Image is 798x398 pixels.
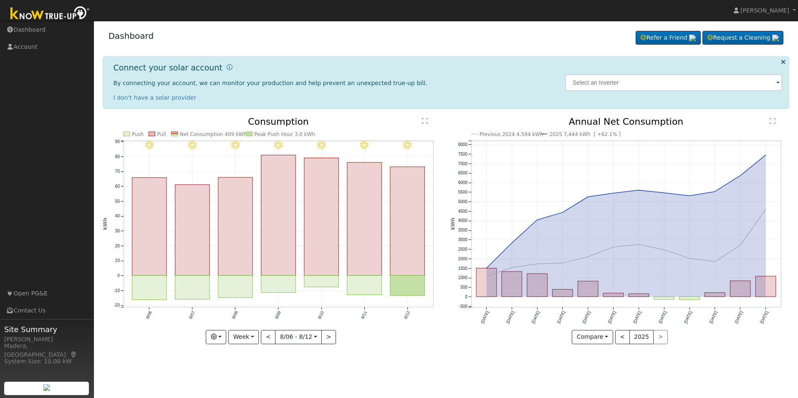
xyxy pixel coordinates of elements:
i: 8/12 - Clear [403,141,412,149]
text: 10 [115,259,120,263]
i: 8/06 - Clear [145,141,154,149]
img: retrieve [689,35,696,41]
rect: onclick="" [347,163,381,276]
text:  [770,118,775,124]
circle: onclick="" [510,242,513,245]
text: [DATE] [531,310,540,324]
text: 50 [115,199,120,204]
circle: onclick="" [612,245,615,249]
text: Previous 2024 4,594 kWh [480,131,543,137]
text: 1500 [458,266,468,271]
rect: onclick="" [502,272,522,297]
text: [DATE] [760,310,769,324]
text: 8/12 [403,310,411,320]
img: Know True-Up [6,5,94,23]
text: 90 [115,139,120,144]
text: [DATE] [734,310,744,324]
rect: onclick="" [261,276,295,293]
span: [PERSON_NAME] [740,7,789,14]
rect: onclick="" [175,276,209,300]
text: 80 [115,154,120,159]
img: retrieve [772,35,779,41]
text: [DATE] [556,310,566,324]
rect: onclick="" [390,167,424,276]
rect: onclick="" [756,276,776,297]
circle: onclick="" [637,189,641,192]
text: 1000 [458,276,468,280]
button: < [261,330,275,344]
circle: onclick="" [663,248,666,252]
text: [DATE] [480,310,490,324]
circle: onclick="" [764,208,768,211]
text: [DATE] [505,310,515,324]
rect: onclick="" [218,276,252,298]
rect: onclick="" [304,276,338,287]
text: [DATE] [607,310,616,324]
text: [DATE] [683,310,693,324]
button: < [615,330,630,344]
text: Pull [157,131,166,137]
text: 8/07 [188,310,195,320]
i: 8/07 - Clear [188,141,197,149]
circle: onclick="" [739,174,742,177]
text: 8000 [458,142,468,147]
text: -500 [459,304,467,309]
circle: onclick="" [561,262,564,265]
text: 4500 [458,209,468,214]
text: Push [132,131,144,137]
rect: onclick="" [679,297,700,300]
i: 8/08 - Clear [231,141,240,149]
circle: onclick="" [713,190,717,194]
div: Madera, [GEOGRAPHIC_DATA] [4,342,89,359]
text: 60 [115,184,120,189]
rect: onclick="" [527,274,548,297]
text: 2025 7,444 kWh [ +62.1% ] [550,131,621,137]
text: 20 [115,244,120,248]
i: 8/09 - Clear [274,141,283,149]
text: 0 [465,295,467,299]
span: By connecting your account, we can monitor your production and help prevent an unexpected true-up... [114,80,427,86]
rect: onclick="" [261,155,295,276]
i: 8/10 - Clear [317,141,326,149]
a: I don't have a solar provider [114,94,197,101]
circle: onclick="" [637,243,641,246]
text: 8/08 [231,310,238,320]
a: Request a Cleaning [702,31,783,45]
circle: onclick="" [713,260,717,263]
circle: onclick="" [739,244,742,247]
circle: onclick="" [586,255,590,259]
circle: onclick="" [535,218,539,222]
text: -10 [114,288,120,293]
text: 6000 [458,181,468,185]
text: 7500 [458,152,468,156]
text: Peak Push Hour 3.0 kWh [254,131,315,137]
text: Annual Net Consumption [569,116,684,127]
text: -20 [114,303,120,308]
rect: onclick="" [347,276,381,295]
rect: onclick="" [730,281,751,297]
button: Week [228,330,259,344]
text: 3500 [458,228,468,233]
text: 8/10 [317,310,325,320]
text: 8/09 [274,310,282,320]
h1: Connect your solar account [114,63,222,73]
rect: onclick="" [629,294,649,297]
rect: onclick="" [553,290,573,297]
circle: onclick="" [612,191,615,195]
text: [DATE] [582,310,591,324]
input: Select an Inverter [565,74,782,91]
rect: onclick="" [132,276,166,300]
text: 4000 [458,219,468,223]
circle: onclick="" [535,262,539,266]
text: 30 [115,229,120,233]
text:  [422,118,428,124]
i: 8/11 - Clear [360,141,369,149]
img: retrieve [43,384,50,391]
a: Dashboard [109,31,154,41]
circle: onclick="" [586,195,590,199]
rect: onclick="" [218,177,252,275]
circle: onclick="" [510,266,513,270]
text: 0 [117,274,120,278]
circle: onclick="" [764,154,768,157]
rect: onclick="" [390,276,424,296]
